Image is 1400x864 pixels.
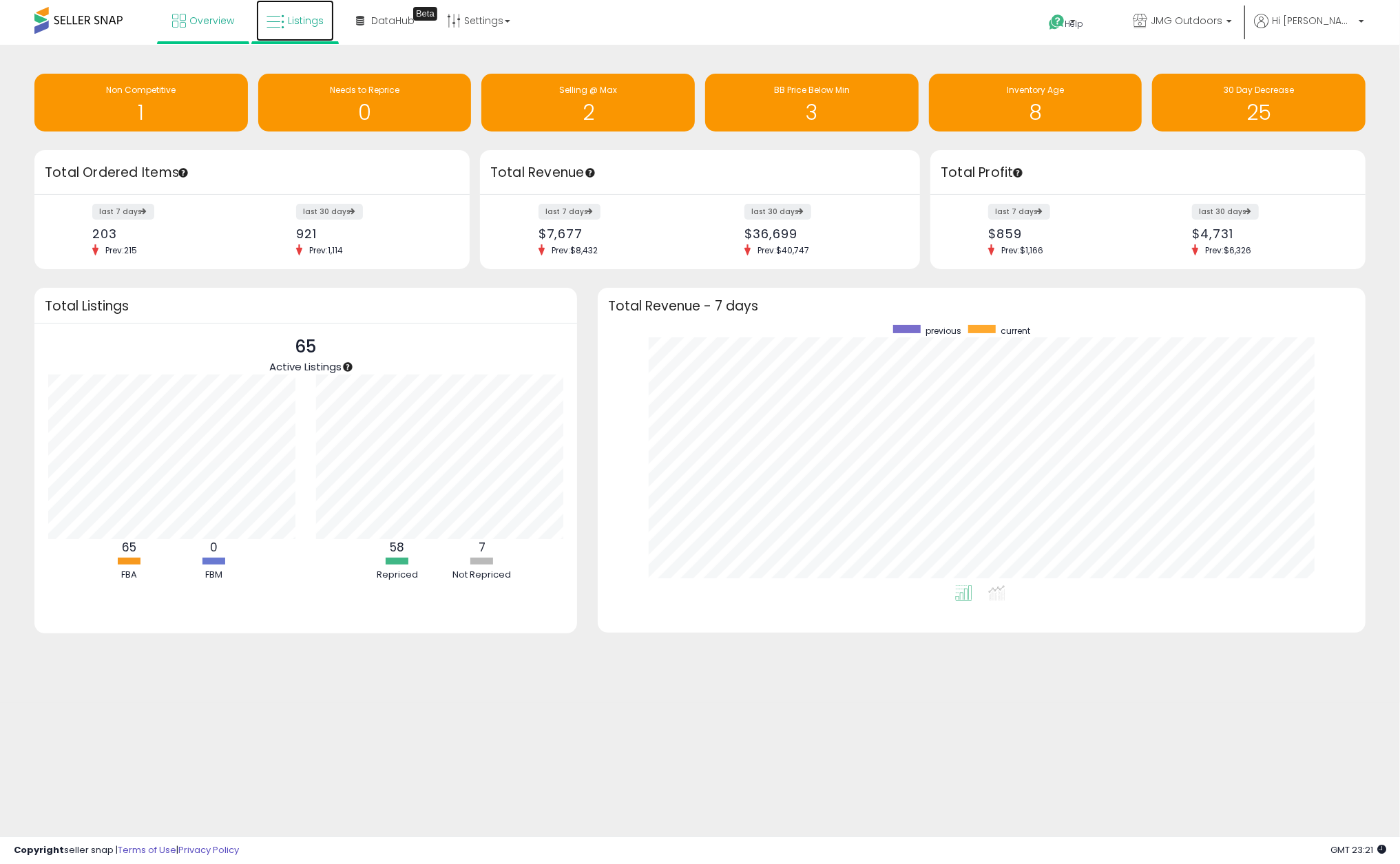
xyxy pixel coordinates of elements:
b: 0 [210,539,218,556]
div: $4,731 [1192,226,1341,241]
label: last 7 days [92,204,154,220]
div: FBM [173,569,255,582]
span: Needs to Reprice [330,84,399,96]
a: Non Competitive 1 [34,74,248,131]
a: BB Price Below Min 3 [705,74,919,131]
div: 203 [92,226,242,241]
div: Tooltip anchor [584,167,596,179]
span: JMG Outdoors [1151,14,1222,28]
h1: 25 [1159,101,1359,124]
span: Help [1065,18,1084,30]
h3: Total Profit [941,163,1355,182]
label: last 30 days [1192,204,1259,220]
p: 65 [269,334,342,360]
span: Non Competitive [106,84,176,96]
span: Overview [189,14,234,28]
span: Selling @ Max [559,84,617,96]
div: Tooltip anchor [177,167,189,179]
i: Get Help [1048,14,1065,31]
span: BB Price Below Min [774,84,850,96]
h1: 0 [265,101,465,124]
div: Repriced [356,569,439,582]
span: Listings [288,14,324,28]
div: $859 [988,226,1138,241]
b: 65 [122,539,136,556]
label: last 30 days [744,204,811,220]
span: Prev: $6,326 [1198,244,1258,256]
span: current [1001,325,1030,337]
a: 30 Day Decrease 25 [1152,74,1366,131]
span: Prev: $1,166 [994,244,1050,256]
span: Prev: 215 [98,244,144,256]
a: Hi [PERSON_NAME] [1254,14,1364,45]
h1: 3 [712,101,912,124]
h3: Total Ordered Items [45,163,459,182]
h3: Total Listings [45,301,567,311]
a: Selling @ Max 2 [481,74,695,131]
span: Prev: 1,114 [302,244,350,256]
span: previous [926,325,961,337]
label: last 30 days [296,204,363,220]
h3: Total Revenue [490,163,910,182]
span: Active Listings [269,359,342,374]
div: FBA [88,569,171,582]
div: $36,699 [744,226,896,241]
a: Inventory Age 8 [929,74,1142,131]
label: last 7 days [988,204,1050,220]
div: Tooltip anchor [413,7,437,21]
span: Hi [PERSON_NAME] [1272,14,1355,28]
h1: 1 [41,101,241,124]
span: Prev: $40,747 [751,244,816,256]
div: $7,677 [539,226,690,241]
h1: 2 [488,101,688,124]
div: Not Repriced [441,569,523,582]
b: 7 [479,539,485,556]
b: 58 [390,539,404,556]
h3: Total Revenue - 7 days [608,301,1355,311]
div: Tooltip anchor [1012,167,1024,179]
div: Tooltip anchor [342,361,354,373]
span: 30 Day Decrease [1224,84,1294,96]
label: last 7 days [539,204,600,220]
span: Inventory Age [1007,84,1064,96]
span: Prev: $8,432 [545,244,605,256]
a: Needs to Reprice 0 [258,74,472,131]
a: Help [1038,3,1111,45]
span: DataHub [371,14,415,28]
h1: 8 [936,101,1136,124]
div: 921 [296,226,446,241]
